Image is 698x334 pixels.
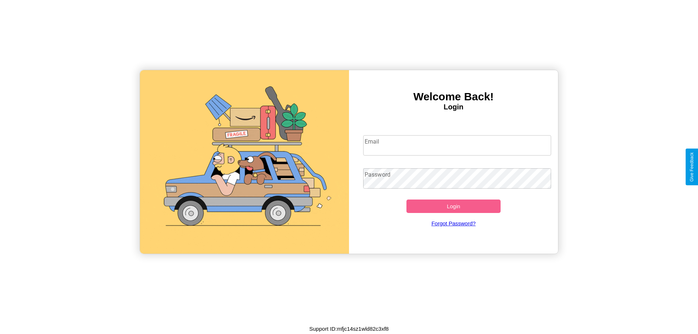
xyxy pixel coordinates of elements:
[349,103,558,111] h4: Login
[689,152,694,182] div: Give Feedback
[140,70,349,254] img: gif
[349,90,558,103] h3: Welcome Back!
[360,213,548,234] a: Forgot Password?
[309,324,389,334] p: Support ID: mfjc14sz1wld82c3xf8
[406,200,501,213] button: Login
